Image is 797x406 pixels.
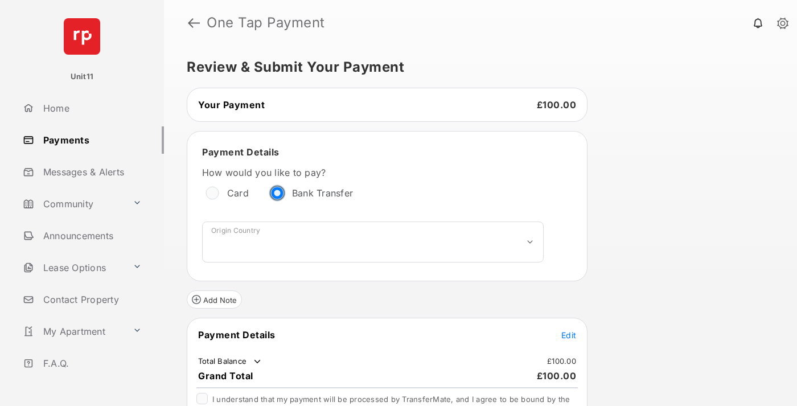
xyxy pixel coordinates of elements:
label: How would you like to pay? [202,167,544,178]
img: svg+xml;base64,PHN2ZyB4bWxucz0iaHR0cDovL3d3dy53My5vcmcvMjAwMC9zdmciIHdpZHRoPSI2NCIgaGVpZ2h0PSI2NC... [64,18,100,55]
span: Payment Details [202,146,280,158]
a: Home [18,95,164,122]
span: Grand Total [198,370,253,382]
a: Community [18,190,128,218]
a: Messages & Alerts [18,158,164,186]
a: Announcements [18,222,164,249]
button: Edit [561,329,576,341]
span: Your Payment [198,99,265,110]
button: Add Note [187,290,242,309]
span: Edit [561,330,576,340]
a: My Apartment [18,318,128,345]
label: Bank Transfer [292,187,353,199]
label: Card [227,187,249,199]
span: £100.00 [537,370,577,382]
p: Unit11 [71,71,94,83]
strong: One Tap Payment [207,16,325,30]
a: Contact Property [18,286,164,313]
td: £100.00 [547,356,577,366]
a: F.A.Q. [18,350,164,377]
a: Lease Options [18,254,128,281]
a: Payments [18,126,164,154]
h5: Review & Submit Your Payment [187,60,765,74]
span: Payment Details [198,329,276,341]
span: £100.00 [537,99,577,110]
td: Total Balance [198,356,263,367]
